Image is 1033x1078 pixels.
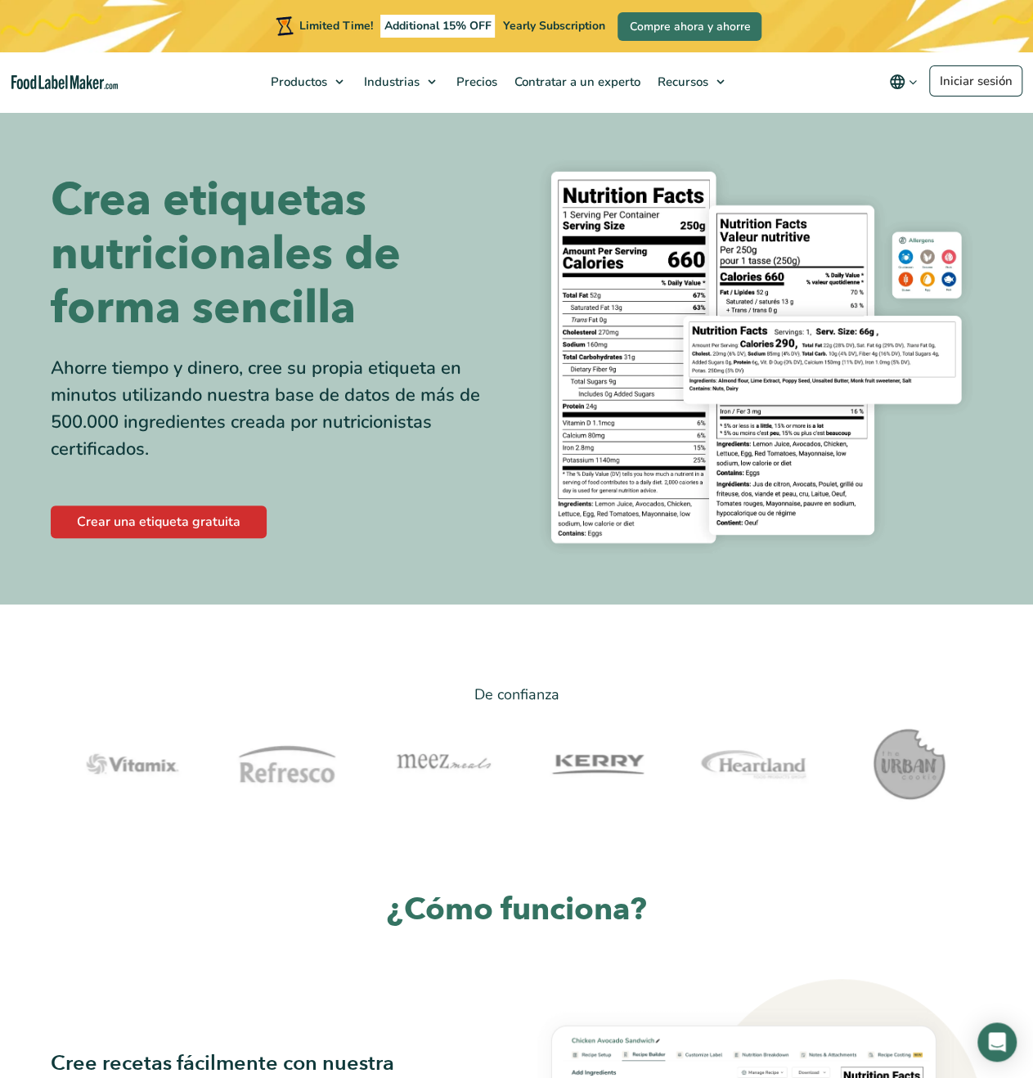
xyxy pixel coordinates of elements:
[51,683,983,707] p: De confianza
[506,52,645,111] a: Contratar a un experto
[448,52,502,111] a: Precios
[51,173,505,335] h1: Crea etiquetas nutricionales de forma sencilla
[653,74,710,90] span: Recursos
[502,18,604,34] span: Yearly Subscription
[510,74,642,90] span: Contratar a un experto
[51,505,267,538] a: Crear una etiqueta gratuita
[11,75,118,89] a: Food Label Maker homepage
[451,74,499,90] span: Precios
[263,52,352,111] a: Productos
[51,890,983,930] h2: ¿Cómo funciona?
[266,74,329,90] span: Productos
[618,12,761,41] a: Compre ahora y ahorre
[51,355,505,463] div: Ahorre tiempo y dinero, cree su propia etiqueta en minutos utilizando nuestra base de datos de má...
[299,18,373,34] span: Limited Time!
[380,15,496,38] span: Additional 15% OFF
[356,52,444,111] a: Industrias
[649,52,733,111] a: Recursos
[878,65,929,98] button: Change language
[977,1022,1017,1062] div: Open Intercom Messenger
[359,74,421,90] span: Industrias
[929,65,1022,97] a: Iniciar sesión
